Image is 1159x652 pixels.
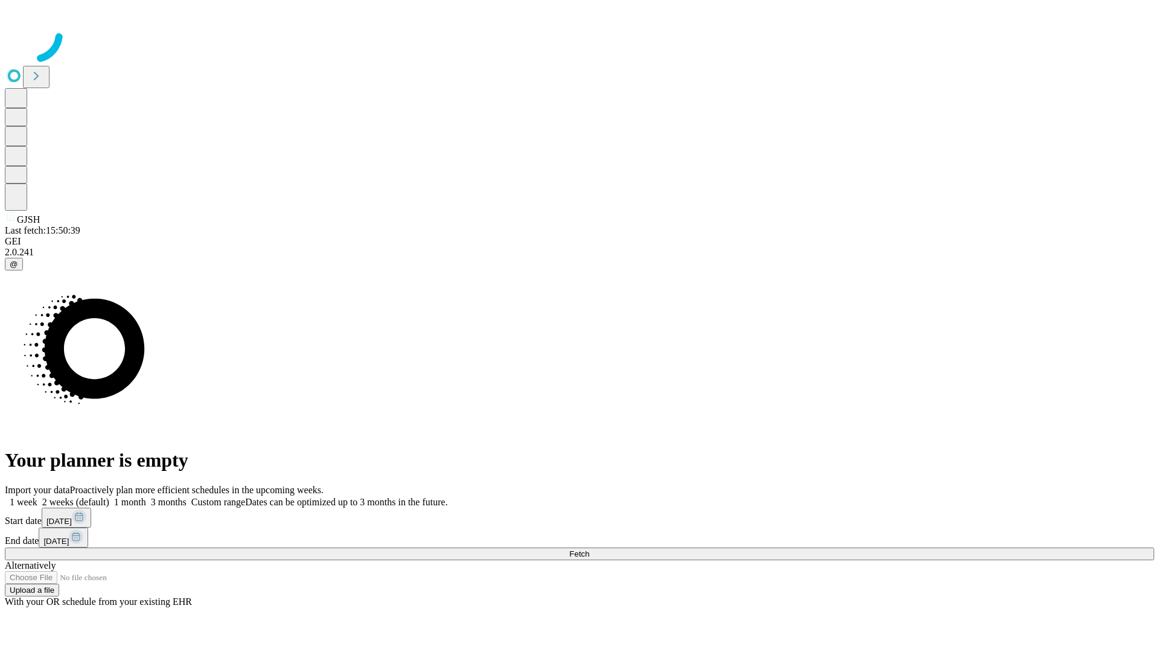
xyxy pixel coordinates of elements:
[5,449,1154,471] h1: Your planner is empty
[5,596,192,607] span: With your OR schedule from your existing EHR
[5,225,80,235] span: Last fetch: 15:50:39
[5,485,70,495] span: Import your data
[191,497,245,507] span: Custom range
[43,537,69,546] span: [DATE]
[46,517,72,526] span: [DATE]
[5,236,1154,247] div: GEI
[114,497,146,507] span: 1 month
[42,508,91,528] button: [DATE]
[5,548,1154,560] button: Fetch
[569,549,589,558] span: Fetch
[39,528,88,548] button: [DATE]
[5,247,1154,258] div: 2.0.241
[5,508,1154,528] div: Start date
[42,497,109,507] span: 2 weeks (default)
[5,528,1154,548] div: End date
[151,497,187,507] span: 3 months
[70,485,324,495] span: Proactively plan more efficient schedules in the upcoming weeks.
[17,214,40,225] span: GJSH
[10,497,37,507] span: 1 week
[5,258,23,270] button: @
[5,560,56,570] span: Alternatively
[10,260,18,269] span: @
[5,584,59,596] button: Upload a file
[245,497,447,507] span: Dates can be optimized up to 3 months in the future.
